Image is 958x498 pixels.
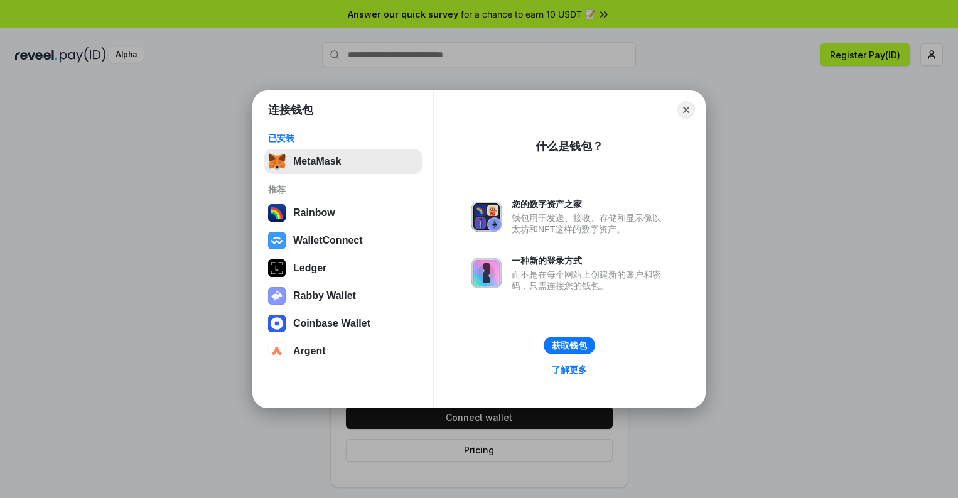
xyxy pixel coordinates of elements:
a: 了解更多 [544,362,595,378]
div: MetaMask [293,156,341,167]
div: WalletConnect [293,235,363,246]
div: Coinbase Wallet [293,318,370,329]
div: 推荐 [268,184,418,195]
button: WalletConnect [264,228,422,253]
div: 了解更多 [552,364,587,376]
button: Argent [264,338,422,364]
button: Rabby Wallet [264,283,422,308]
button: Rainbow [264,200,422,225]
img: svg+xml,%3Csvg%20xmlns%3D%22http%3A%2F%2Fwww.w3.org%2F2000%2Fsvg%22%20fill%3D%22none%22%20viewBox... [471,258,502,288]
div: 获取钱包 [552,340,587,351]
div: Rainbow [293,207,335,219]
img: svg+xml,%3Csvg%20xmlns%3D%22http%3A%2F%2Fwww.w3.org%2F2000%2Fsvg%22%20width%3D%2228%22%20height%3... [268,259,286,277]
div: 您的数字资产之家 [512,198,667,210]
div: 一种新的登录方式 [512,255,667,266]
img: svg+xml,%3Csvg%20width%3D%2228%22%20height%3D%2228%22%20viewBox%3D%220%200%2028%2028%22%20fill%3D... [268,342,286,360]
img: svg+xml,%3Csvg%20xmlns%3D%22http%3A%2F%2Fwww.w3.org%2F2000%2Fsvg%22%20fill%3D%22none%22%20viewBox... [268,287,286,305]
div: Rabby Wallet [293,290,356,301]
img: svg+xml,%3Csvg%20xmlns%3D%22http%3A%2F%2Fwww.w3.org%2F2000%2Fsvg%22%20fill%3D%22none%22%20viewBox... [471,202,502,232]
img: svg+xml,%3Csvg%20fill%3D%22none%22%20height%3D%2233%22%20viewBox%3D%220%200%2035%2033%22%20width%... [268,153,286,170]
h1: 连接钱包 [268,102,313,117]
div: 而不是在每个网站上创建新的账户和密码，只需连接您的钱包。 [512,269,667,291]
div: 已安装 [268,133,418,144]
button: Close [677,101,695,119]
div: Argent [293,345,326,357]
div: 钱包用于发送、接收、存储和显示像以太坊和NFT这样的数字资产。 [512,212,667,235]
button: Coinbase Wallet [264,311,422,336]
button: 获取钱包 [544,337,595,354]
div: 什么是钱包？ [536,139,603,154]
img: svg+xml,%3Csvg%20width%3D%2228%22%20height%3D%2228%22%20viewBox%3D%220%200%2028%2028%22%20fill%3D... [268,232,286,249]
img: svg+xml,%3Csvg%20width%3D%22120%22%20height%3D%22120%22%20viewBox%3D%220%200%20120%20120%22%20fil... [268,204,286,222]
button: Ledger [264,256,422,281]
img: svg+xml,%3Csvg%20width%3D%2228%22%20height%3D%2228%22%20viewBox%3D%220%200%2028%2028%22%20fill%3D... [268,315,286,332]
div: Ledger [293,263,326,274]
button: MetaMask [264,149,422,174]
